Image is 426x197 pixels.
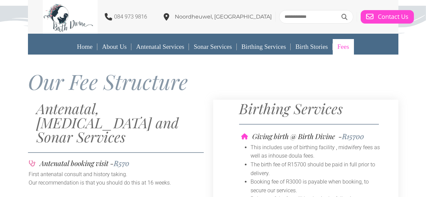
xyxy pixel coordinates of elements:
a: Contact Us [361,10,414,24]
span: R570 [114,158,129,168]
p: Our recommendation is that you should do this at 16 weeks. [29,178,212,187]
a: Fees [333,39,354,55]
a: Antenatal Services [131,39,189,55]
h2: Antenatal, [MEDICAL_DATA] and Sonar Services [36,101,213,144]
a: Birth Stories [291,39,333,55]
li: Booking fee of R3000 is payable when booking, to secure our services. [251,177,385,195]
a: Sonar Services [189,39,236,55]
span: Contact Us [378,13,408,21]
span: R15700 [342,131,364,141]
a: About Us [97,39,131,55]
h4: Giving birth @ Birth Divine - [252,133,364,140]
span: Noordheuwel, [GEOGRAPHIC_DATA] [175,13,272,20]
p: First antenatal consult and history taking. [29,170,212,179]
h4: Antenatal booking visit - [40,160,129,167]
p: 084 973 9816 [114,12,147,21]
li: This includes use of birthing facility , midwifery fees as well as inhouse doula fees. [251,143,385,160]
h2: Birthing Services [239,101,395,116]
a: Birthing Services [237,39,291,55]
a: Home [72,39,97,55]
li: The birth fee of R15700 should be paid in full prior to delivery. [251,160,385,177]
span: Our Fee Structure [28,67,188,95]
